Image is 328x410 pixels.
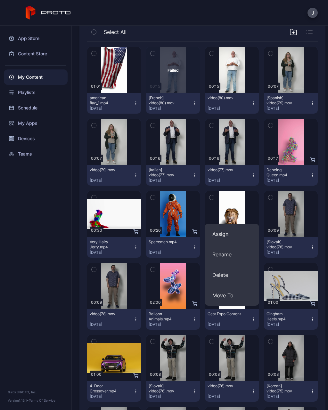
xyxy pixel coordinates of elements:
div: [DATE] [149,106,192,111]
div: Balloon Animals.mp4 [149,311,184,322]
button: [Spanish] video(79).mov[DATE] [264,93,318,114]
span: Select All [104,28,127,36]
div: [DATE] [266,106,310,111]
button: [Italian] video(77).mov[DATE] [146,165,200,186]
button: [Korean] video(75).mov[DATE] [264,381,318,402]
div: 4-Door Crossover.mp4 [90,383,125,394]
div: [French] video(80).mov [149,95,184,106]
div: Spaceman.mp4 [149,239,184,245]
button: Gingham Heels.mp4[DATE] [264,309,318,330]
div: american flag_1.mp4 [90,95,125,106]
a: My Apps [4,116,68,131]
button: Balloon Animals.mp4[DATE] [146,309,200,330]
div: [Korean] video(75).mov [266,383,302,394]
button: video(79).mov[DATE] [87,165,141,186]
a: App Store [4,31,68,46]
button: J [307,8,318,18]
div: [DATE] [149,178,192,183]
span: Version 1.13.1 • [8,398,29,402]
div: [DATE] [266,394,310,399]
button: Move To [205,285,259,306]
button: video(76).mov[DATE] [205,381,259,402]
a: Terms Of Service [29,398,55,402]
div: [DATE] [266,322,310,327]
div: video(77).mov [208,167,243,173]
div: [Spanish] video(79).mov [266,95,302,106]
div: [DATE] [266,178,310,183]
div: Gingham Heels.mp4 [266,311,302,322]
div: [DATE] [149,250,192,255]
a: Content Store [4,46,68,61]
button: Rename [205,244,259,265]
button: [Slovak] video(76).mov[DATE] [146,381,200,402]
div: [DATE] [208,322,251,327]
div: video(79).mov [90,167,125,173]
a: Devices [4,131,68,146]
a: Schedule [4,100,68,116]
div: [Slovak] video(76).mov [149,383,184,394]
button: video(78).mov[DATE] [87,309,141,330]
div: [DATE] [208,106,251,111]
div: [DATE] [90,322,133,327]
a: Playlists [4,85,68,100]
button: Delete [205,265,259,285]
div: video(78).mov [90,311,125,317]
button: [Slovak] video(78).mov[DATE] [264,237,318,258]
button: [French] video(80).mov[DATE] [146,93,200,114]
div: © 2025 PROTO, Inc. [8,390,64,395]
div: [Slovak] video(78).mov [266,239,302,250]
div: [DATE] [90,250,133,255]
div: Failed [168,67,178,73]
div: [DATE] [149,394,192,399]
button: Very Hairy Jerry.mp4[DATE] [87,237,141,258]
div: [DATE] [208,394,251,399]
a: My Content [4,69,68,85]
div: [DATE] [266,250,310,255]
button: Assign [205,224,259,244]
button: video(77).mov[DATE] [205,165,259,186]
div: Very Hairy Jerry.mp4 [90,239,125,250]
a: Teams [4,146,68,162]
div: [Italian] video(77).mov [149,167,184,178]
div: Cast Expo Content [208,311,243,317]
div: video(76).mov [208,383,243,389]
div: [DATE] [208,178,251,183]
div: [DATE] [90,394,133,399]
button: american flag_1.mp4[DATE] [87,93,141,114]
div: [DATE] [149,322,192,327]
button: Cast Expo Content[DATE] [205,309,259,330]
button: 4-Door Crossover.mp4[DATE] [87,381,141,402]
div: video(80).mov [208,95,243,100]
div: Dancing Queen.mp4 [266,167,302,178]
div: [DATE] [90,106,133,111]
button: Dancing Queen.mp4[DATE] [264,165,318,186]
button: video(80).mov[DATE] [205,93,259,114]
button: Spaceman.mp4[DATE] [146,237,200,258]
div: [DATE] [90,178,133,183]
